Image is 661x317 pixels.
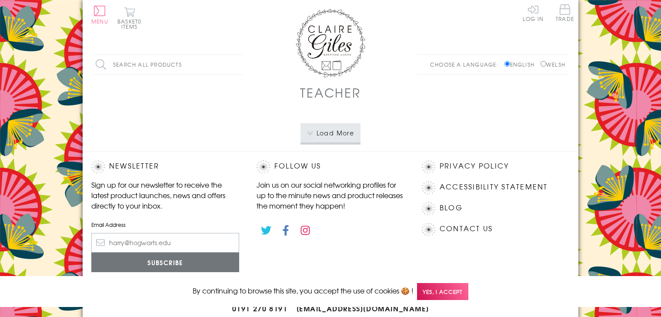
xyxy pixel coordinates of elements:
[121,17,141,30] span: 0 items
[504,61,539,68] label: English
[257,179,404,211] p: Join us on our social networking profiles for up to the minute news and product releases the mome...
[235,55,244,74] input: Search
[91,17,108,25] span: Menu
[440,181,548,193] a: Accessibility Statement
[91,233,239,253] input: harry@hogwarts.edu
[417,283,468,300] span: Yes, I accept
[504,61,510,67] input: English
[523,4,544,21] a: Log In
[91,55,244,74] input: Search all products
[440,160,509,172] a: Privacy Policy
[300,123,361,142] button: Load More
[440,223,493,235] a: Contact Us
[91,6,108,24] button: Menu
[430,61,503,68] p: Choose a language:
[257,160,404,173] h2: Follow Us
[296,9,365,78] img: Claire Giles Greetings Cards
[556,4,574,21] span: Trade
[117,7,141,29] button: Basket0 items
[300,84,361,101] h1: Teacher
[91,253,239,272] input: Subscribe
[541,61,546,67] input: Welsh
[91,160,239,173] h2: Newsletter
[91,221,239,229] label: Email Address
[556,4,574,23] a: Trade
[91,179,239,211] p: Sign up for our newsletter to receive the latest product launches, news and offers directly to yo...
[541,61,565,68] label: Welsh
[440,202,463,214] a: Blog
